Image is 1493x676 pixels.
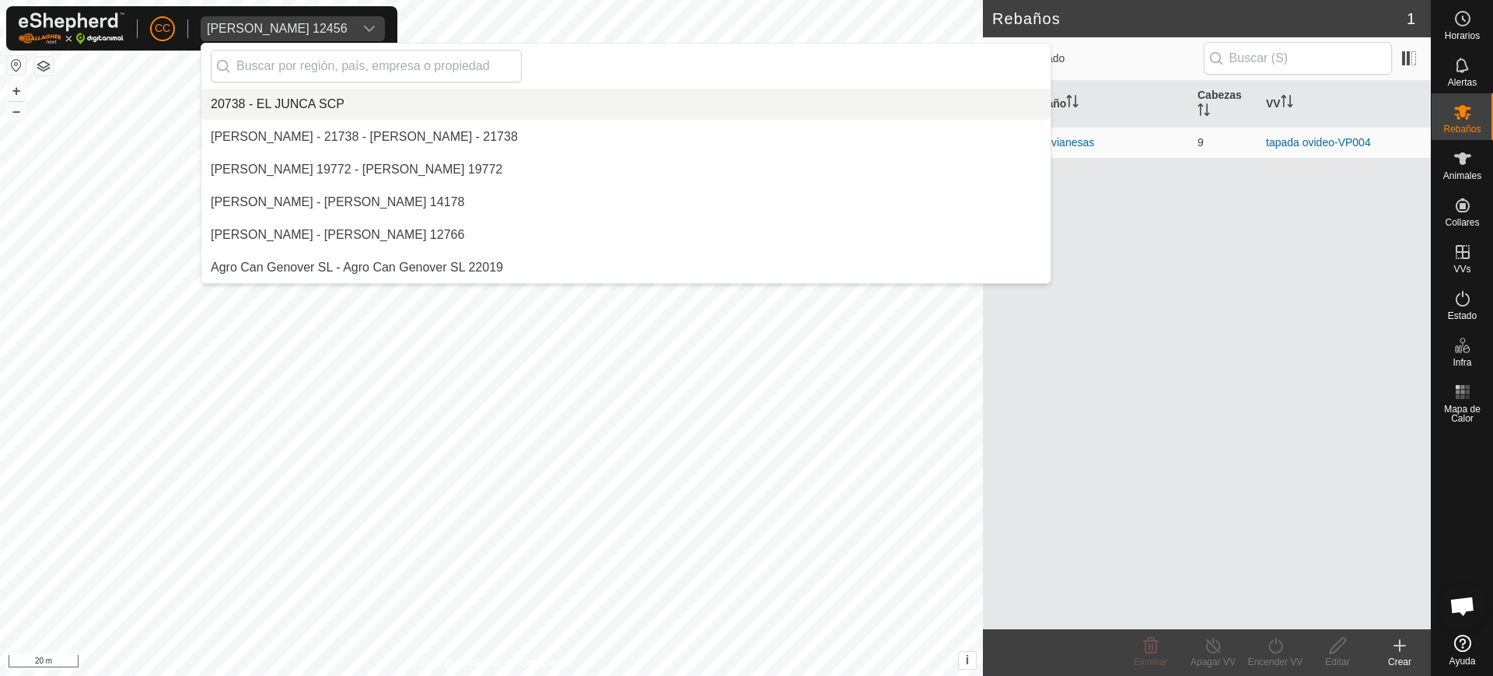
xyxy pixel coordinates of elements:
span: 9 [1198,136,1204,149]
div: Chat abierto [1439,583,1486,629]
input: Buscar (S) [1204,42,1392,75]
span: XOAN GONZALEZ ALONSO 12456 [201,16,354,41]
div: 20738 - EL JUNCA SCP [211,95,344,114]
div: Editar [1306,655,1369,669]
a: tapada ovideo-VP004 [1266,136,1371,149]
p-sorticon: Activar para ordenar [1281,97,1293,110]
span: 0 seleccionado [992,51,1204,67]
span: Alertas [1448,78,1477,87]
div: [PERSON_NAME] - [PERSON_NAME] 12766 [211,226,464,244]
li: Aaron Rull Dealbert - 21738 [201,121,1051,152]
div: [PERSON_NAME] - 21738 - [PERSON_NAME] - 21738 [211,128,518,146]
p-sorticon: Activar para ordenar [1066,97,1079,110]
div: dropdown trigger [354,16,385,41]
li: Adrian Abad Martin 12766 [201,219,1051,250]
input: Buscar por región, país, empresa o propiedad [211,50,522,82]
span: Rebaños [1443,124,1481,134]
div: Apagar VV [1182,655,1244,669]
span: i [966,653,969,667]
a: Ayuda [1432,629,1493,672]
button: Capas del Mapa [34,57,53,75]
span: Ayuda [1449,657,1476,666]
button: i [959,652,976,669]
span: Infra [1453,358,1471,367]
li: Abel Lopez Crespo 19772 [201,154,1051,185]
div: Encender VV [1244,655,1306,669]
button: – [7,102,26,121]
div: [PERSON_NAME] 12456 [207,23,348,35]
span: 1 [1407,7,1415,30]
button: Restablecer Mapa [7,56,26,75]
span: Animales [1443,171,1481,180]
span: Eliminar [1134,657,1167,667]
h2: Rebaños [992,9,1407,28]
div: Crear [1369,655,1431,669]
img: Logo Gallagher [19,12,124,44]
div: [PERSON_NAME] 19772 - [PERSON_NAME] 19772 [211,160,502,179]
div: vianesas [1051,135,1094,151]
div: Agro Can Genover SL - Agro Can Genover SL 22019 [211,258,503,277]
th: Cabezas [1191,81,1260,128]
li: Adelina Garcia Garcia 14178 [201,187,1051,218]
span: Collares [1445,218,1479,227]
a: Política de Privacidad [411,656,501,670]
span: CC [155,20,170,37]
li: Agro Can Genover SL 22019 [201,252,1051,283]
span: Horarios [1445,31,1480,40]
a: Contáctenos [519,656,572,670]
span: VVs [1453,264,1470,274]
span: Estado [1448,311,1477,320]
th: VV [1260,81,1431,128]
p-sorticon: Activar para ordenar [1198,106,1210,118]
th: Rebaño [1020,81,1191,128]
button: + [7,82,26,100]
li: EL JUNCA SCP [201,89,1051,120]
div: [PERSON_NAME] - [PERSON_NAME] 14178 [211,193,464,212]
span: Mapa de Calor [1435,405,1489,423]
